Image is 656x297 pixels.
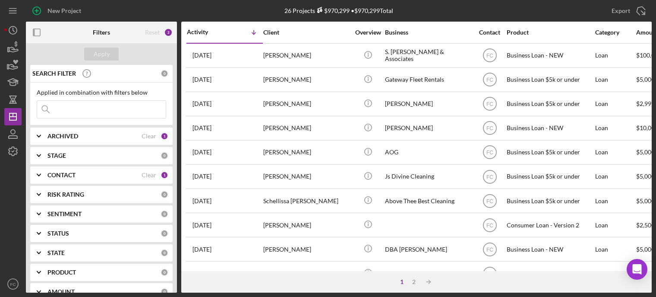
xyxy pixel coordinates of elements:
[4,275,22,293] button: FC
[486,53,493,59] text: FC
[263,68,350,91] div: [PERSON_NAME]
[486,174,493,180] text: FC
[636,100,655,107] span: $2,999
[486,222,493,228] text: FC
[595,29,635,36] div: Category
[595,214,635,236] div: Loan
[93,29,110,36] b: Filters
[385,165,471,188] div: Js Divine Cleaning
[636,148,655,156] span: $5,000
[408,278,420,285] div: 2
[595,93,635,115] div: Loan
[636,172,655,180] span: $5,000
[507,141,593,164] div: Business Loan $5k or under
[507,117,593,140] div: Business Loan - NEW
[161,70,168,77] div: 0
[47,230,69,237] b: STATUS
[47,211,82,217] b: SENTIMENT
[192,173,211,180] time: 2025-09-23 14:38
[627,259,647,280] div: Open Intercom Messenger
[595,238,635,261] div: Loan
[263,93,350,115] div: [PERSON_NAME]
[47,172,76,179] b: CONTACT
[187,29,225,35] div: Activity
[595,165,635,188] div: Loan
[636,76,655,83] span: $5,000
[47,288,75,295] b: AMOUNT
[192,149,211,156] time: 2025-09-23 19:50
[47,152,66,159] b: STAGE
[385,29,471,36] div: Business
[595,262,635,285] div: Loan
[507,68,593,91] div: Business Loan $5k or under
[26,2,90,19] button: New Project
[37,89,166,96] div: Applied in combination with filters below
[486,198,493,204] text: FC
[352,29,384,36] div: Overview
[161,210,168,218] div: 0
[507,262,593,285] div: Business Loan - NEW
[595,189,635,212] div: Loan
[145,29,160,36] div: Reset
[263,262,350,285] div: [PERSON_NAME]
[385,68,471,91] div: Gateway Fleet Rentals
[192,198,211,204] time: 2025-09-23 13:49
[486,150,493,156] text: FC
[161,132,168,140] div: 1
[315,7,350,14] div: $970,299
[473,29,506,36] div: Contact
[192,246,211,253] time: 2025-09-21 01:48
[263,29,350,36] div: Client
[396,278,408,285] div: 1
[507,214,593,236] div: Consumer Loan - Version 2
[385,238,471,261] div: DBA [PERSON_NAME]
[263,44,350,67] div: [PERSON_NAME]
[385,141,471,164] div: AOG
[192,270,211,277] time: 2025-09-20 13:37
[10,282,16,287] text: FC
[161,171,168,179] div: 1
[486,246,493,252] text: FC
[47,2,81,19] div: New Project
[603,2,652,19] button: Export
[595,117,635,140] div: Loan
[263,165,350,188] div: [PERSON_NAME]
[284,7,393,14] div: 26 Projects • $970,299 Total
[385,44,471,67] div: S. [PERSON_NAME] & Associates
[47,191,84,198] b: RISK RATING
[486,271,493,277] text: FC
[161,152,168,160] div: 0
[164,28,173,37] div: 2
[507,29,593,36] div: Product
[161,191,168,198] div: 0
[47,249,65,256] b: STATE
[507,238,593,261] div: Business Loan - NEW
[263,117,350,140] div: [PERSON_NAME]
[263,238,350,261] div: [PERSON_NAME]
[595,68,635,91] div: Loan
[94,48,110,61] div: Apply
[507,93,593,115] div: Business Loan $5k or under
[507,189,593,212] div: Business Loan $5k or under
[192,222,211,229] time: 2025-09-21 23:51
[47,269,76,276] b: PRODUCT
[84,48,119,61] button: Apply
[636,246,655,253] span: $5,000
[161,249,168,257] div: 0
[385,262,471,285] div: Double Ova Time
[192,100,211,107] time: 2025-09-24 17:57
[263,214,350,236] div: [PERSON_NAME]
[192,76,211,83] time: 2025-09-25 02:45
[263,189,350,212] div: Schellissa [PERSON_NAME]
[486,77,493,83] text: FC
[263,141,350,164] div: [PERSON_NAME]
[636,197,655,204] span: $5,000
[385,93,471,115] div: [PERSON_NAME]
[507,44,593,67] div: Business Loan - NEW
[595,44,635,67] div: Loan
[595,141,635,164] div: Loan
[192,125,211,131] time: 2025-09-24 16:18
[636,221,655,229] span: $2,500
[385,189,471,212] div: Above Thee Best Cleaning
[142,172,156,179] div: Clear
